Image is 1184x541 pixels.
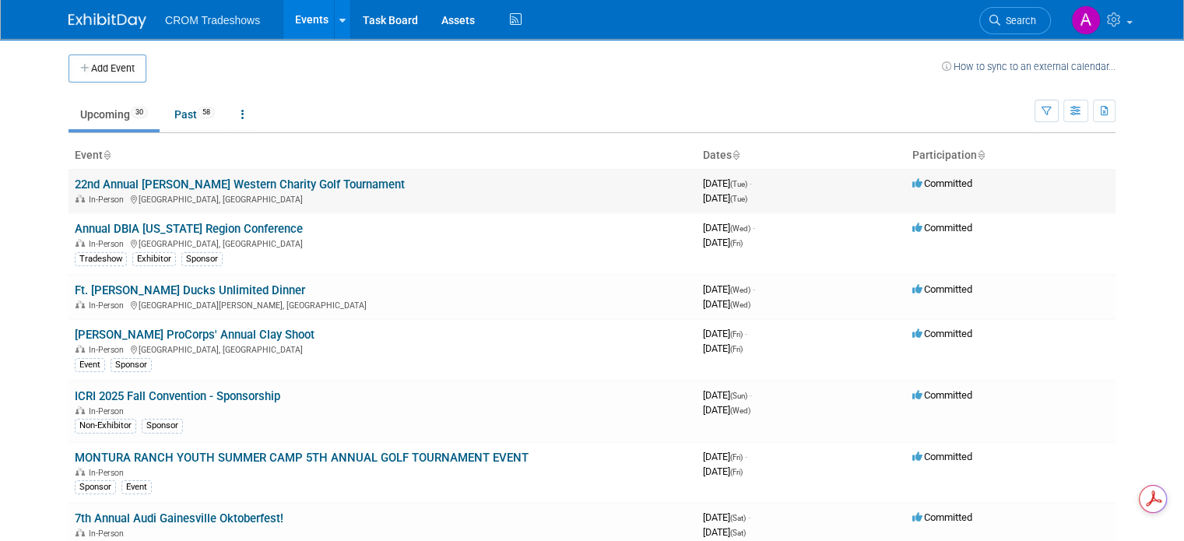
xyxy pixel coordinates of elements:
span: [DATE] [703,389,752,401]
span: [DATE] [703,511,750,523]
div: Sponsor [75,480,116,494]
a: How to sync to an external calendar... [942,61,1115,72]
div: Sponsor [111,358,152,372]
span: (Sat) [730,529,746,537]
span: (Wed) [730,300,750,309]
span: - [748,511,750,523]
img: In-Person Event [76,239,85,247]
div: Tradeshow [75,252,127,266]
a: MONTURA RANCH YOUTH SUMMER CAMP 5TH ANNUAL GOLF TOURNAMENT EVENT [75,451,529,465]
span: [DATE] [703,283,755,295]
span: [DATE] [703,177,752,189]
div: Sponsor [181,252,223,266]
a: 22nd Annual [PERSON_NAME] Western Charity Golf Tournament [75,177,405,191]
span: [DATE] [703,451,747,462]
span: Committed [912,451,972,462]
span: (Tue) [730,195,747,203]
span: [DATE] [703,192,747,204]
span: - [750,389,752,401]
span: Committed [912,389,972,401]
div: Event [121,480,152,494]
span: Committed [912,511,972,523]
div: [GEOGRAPHIC_DATA], [GEOGRAPHIC_DATA] [75,237,690,249]
th: Event [69,142,697,169]
span: [DATE] [703,328,747,339]
span: (Tue) [730,180,747,188]
span: In-Person [89,239,128,249]
div: Exhibitor [132,252,176,266]
th: Participation [906,142,1115,169]
span: - [745,451,747,462]
span: Committed [912,177,972,189]
span: Committed [912,222,972,234]
a: Annual DBIA [US_STATE] Region Conference [75,222,303,236]
span: In-Person [89,468,128,478]
span: (Fri) [730,345,743,353]
span: [DATE] [703,465,743,477]
span: Search [1000,15,1036,26]
th: Dates [697,142,906,169]
a: Search [979,7,1051,34]
div: [GEOGRAPHIC_DATA], [GEOGRAPHIC_DATA] [75,343,690,355]
span: In-Person [89,529,128,539]
img: In-Person Event [76,406,85,414]
span: 58 [198,107,215,118]
span: (Fri) [730,239,743,248]
img: In-Person Event [76,195,85,202]
a: Sort by Event Name [103,149,111,161]
span: In-Person [89,300,128,311]
div: [GEOGRAPHIC_DATA][PERSON_NAME], [GEOGRAPHIC_DATA] [75,298,690,311]
img: ExhibitDay [69,13,146,29]
span: [DATE] [703,237,743,248]
span: (Wed) [730,406,750,415]
img: In-Person Event [76,468,85,476]
span: - [750,177,752,189]
span: Committed [912,328,972,339]
div: [GEOGRAPHIC_DATA], [GEOGRAPHIC_DATA] [75,192,690,205]
span: (Fri) [730,330,743,339]
a: 7th Annual Audi Gainesville Oktoberfest! [75,511,283,525]
span: In-Person [89,406,128,416]
span: (Fri) [730,453,743,462]
span: - [753,283,755,295]
a: Sort by Participation Type [977,149,985,161]
span: [DATE] [703,526,746,538]
a: Ft. [PERSON_NAME] Ducks Unlimited Dinner [75,283,305,297]
span: - [753,222,755,234]
span: In-Person [89,345,128,355]
button: Add Event [69,54,146,83]
span: CROM Tradeshows [165,14,260,26]
img: In-Person Event [76,345,85,353]
span: Committed [912,283,972,295]
span: 30 [131,107,148,118]
img: Alicia Walker [1071,5,1101,35]
span: (Sat) [730,514,746,522]
img: In-Person Event [76,529,85,536]
div: Sponsor [142,419,183,433]
span: [DATE] [703,343,743,354]
span: (Sun) [730,392,747,400]
span: In-Person [89,195,128,205]
span: (Wed) [730,224,750,233]
a: Sort by Start Date [732,149,740,161]
span: [DATE] [703,298,750,310]
img: In-Person Event [76,300,85,308]
span: [DATE] [703,222,755,234]
span: - [745,328,747,339]
span: (Wed) [730,286,750,294]
span: [DATE] [703,404,750,416]
span: (Fri) [730,468,743,476]
div: Non-Exhibitor [75,419,136,433]
a: Upcoming30 [69,100,160,129]
a: Past58 [163,100,227,129]
a: [PERSON_NAME] ProCorps' Annual Clay Shoot [75,328,314,342]
div: Event [75,358,105,372]
a: ICRI 2025 Fall Convention - Sponsorship [75,389,280,403]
